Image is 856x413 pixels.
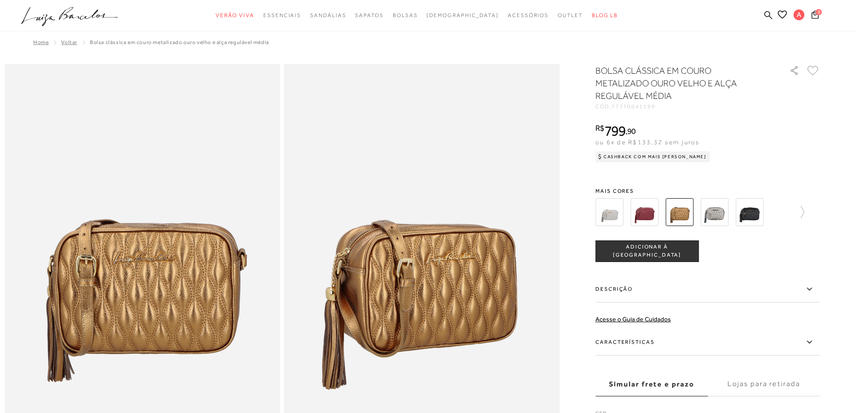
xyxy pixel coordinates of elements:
a: BLOG LB [592,7,618,24]
label: Características [595,329,820,355]
span: 90 [627,126,636,136]
label: Lojas para retirada [708,372,820,396]
a: Voltar [61,39,77,45]
a: Home [33,39,49,45]
img: BOLSA CLÁSSICA EM COURO CINZA ESTANHO E ALÇA REGULÁVEL MÉDIA [595,198,623,226]
span: Essenciais [263,12,301,18]
span: Verão Viva [216,12,254,18]
a: categoryNavScreenReaderText [558,7,583,24]
a: categoryNavScreenReaderText [310,7,346,24]
span: [DEMOGRAPHIC_DATA] [426,12,499,18]
a: Acesse o Guia de Cuidados [595,315,671,323]
button: 2 [809,10,821,22]
span: 2 [816,9,822,15]
img: BOLSA CLÁSSICA EM COURO METALIZADO TITÂNIO E ALÇA REGULÁVEL MÉDIA [701,198,728,226]
span: BLOG LB [592,12,618,18]
button: ADICIONAR À [GEOGRAPHIC_DATA] [595,240,699,262]
i: R$ [595,124,604,132]
span: Mais cores [595,188,820,194]
a: categoryNavScreenReaderText [355,7,383,24]
h1: BOLSA CLÁSSICA EM COURO METALIZADO OURO VELHO E ALÇA REGULÁVEL MÉDIA [595,64,764,102]
span: ou 6x de R$133,32 sem juros [595,138,699,146]
span: Acessórios [508,12,549,18]
a: categoryNavScreenReaderText [393,7,418,24]
div: CÓD: [595,104,775,109]
a: categoryNavScreenReaderText [263,7,301,24]
button: A [789,9,809,23]
span: ADICIONAR À [GEOGRAPHIC_DATA] [596,243,698,259]
a: noSubCategoriesText [426,7,499,24]
img: BOLSA CLÁSSICA EM COURO MARSALA E ALÇA REGULÁVEL MÉDIA [630,198,658,226]
i: , [625,127,636,135]
label: Simular frete e prazo [595,372,708,396]
span: Bolsas [393,12,418,18]
span: Sapatos [355,12,383,18]
span: A [794,9,804,20]
span: 799 [604,123,625,139]
img: BOLSA CLÁSSICA EM COURO METALIZADO OURO VELHO E ALÇA REGULÁVEL MÉDIA [665,198,693,226]
img: BOLSA CLÁSSICA EM COURO PRETO E ALÇA REGULÁVEL MÉDIA [736,198,763,226]
label: Descrição [595,276,820,302]
a: categoryNavScreenReaderText [508,7,549,24]
span: 77770041199 [612,103,656,110]
span: BOLSA CLÁSSICA EM COURO METALIZADO OURO VELHO E ALÇA REGULÁVEL MÉDIA [90,39,269,45]
a: categoryNavScreenReaderText [216,7,254,24]
span: Outlet [558,12,583,18]
div: Cashback com Mais [PERSON_NAME] [595,151,710,162]
span: Sandálias [310,12,346,18]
